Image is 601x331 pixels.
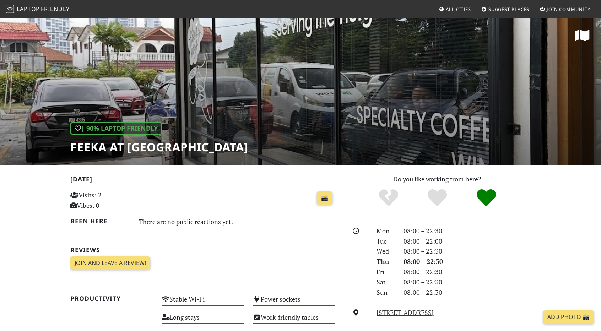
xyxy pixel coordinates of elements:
div: 08:00 – 22:30 [399,246,535,256]
div: Mon [372,226,399,236]
a: All Cities [436,3,474,16]
h2: Been here [70,217,130,225]
div: Stable Wi-Fi [157,293,249,311]
div: Fri [372,267,399,277]
a: Join and leave a review! [70,256,150,270]
div: There are no public reactions yet. [139,216,336,227]
img: LaptopFriendly [6,5,14,13]
div: Work-friendly tables [248,311,340,330]
div: Yes [413,188,462,208]
a: 📸 [317,191,332,205]
span: All Cities [446,6,471,12]
div: Thu [372,256,399,267]
div: 08:00 – 22:30 [399,226,535,236]
h2: [DATE] [70,175,335,186]
p: Visits: 2 Vibes: 0 [70,190,153,211]
p: Do you like working from here? [344,174,531,184]
div: | 90% Laptop Friendly [70,122,162,135]
a: Add Photo 📸 [543,310,594,324]
h2: Reviews [70,246,335,254]
div: 08:00 – 22:30 [399,267,535,277]
a: Suggest Places [478,3,532,16]
span: Join Community [547,6,590,12]
a: Join Community [537,3,593,16]
span: Laptop [17,5,40,13]
span: Friendly [41,5,69,13]
div: Power sockets [248,293,340,311]
div: No [364,188,413,208]
span: Suggest Places [488,6,530,12]
div: 08:00 – 22:30 [399,277,535,287]
div: Long stays [157,311,249,330]
div: Definitely! [462,188,511,208]
div: 08:00 – 22:00 [399,236,535,246]
div: Tue [372,236,399,246]
div: 08:00 – 22:30 [399,287,535,298]
div: Sat [372,277,399,287]
h2: Productivity [70,295,153,302]
div: Wed [372,246,399,256]
div: 08:00 – 22:30 [399,256,535,267]
div: Sun [372,287,399,298]
a: [STREET_ADDRESS] [377,308,434,317]
a: LaptopFriendly LaptopFriendly [6,3,70,16]
h1: FEEKA at [GEOGRAPHIC_DATA] [70,140,248,154]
